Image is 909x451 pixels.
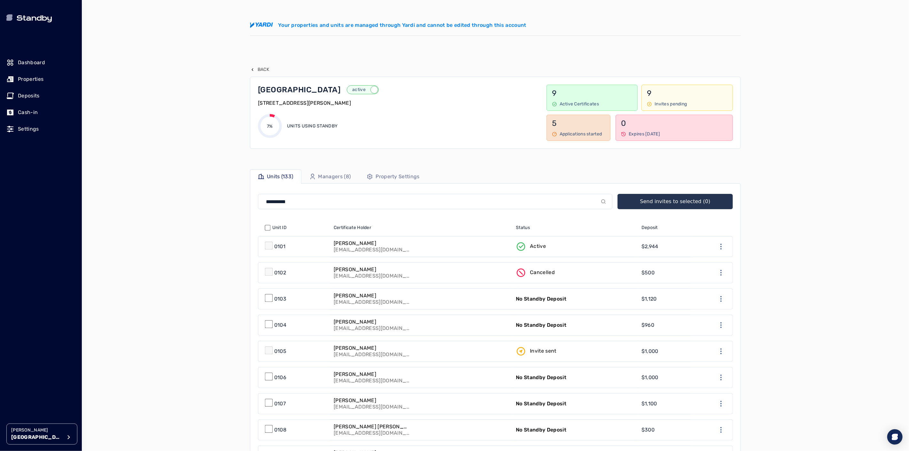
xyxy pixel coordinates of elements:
[347,85,379,94] button: active
[641,374,658,381] p: $1,000
[552,118,605,128] p: 5
[334,371,410,378] p: [PERSON_NAME]
[11,427,62,433] p: [PERSON_NAME]
[274,348,286,355] p: 0105
[301,169,359,184] a: Managers (8)
[334,397,410,404] p: [PERSON_NAME]
[516,400,566,408] p: No Standby Deposit
[287,123,338,129] p: Units using Standby
[330,315,512,335] a: [PERSON_NAME][EMAIL_ADDRESS][DOMAIN_NAME]
[274,243,285,250] p: 0101
[641,243,658,250] p: $2,944
[330,263,512,283] a: [PERSON_NAME][EMAIL_ADDRESS][DOMAIN_NAME]
[512,289,638,309] a: No Standby Deposit
[641,321,654,329] p: $960
[560,101,599,107] p: Active Certificates
[512,367,638,388] a: No Standby Deposit
[516,374,566,381] p: No Standby Deposit
[516,321,566,329] p: No Standby Deposit
[6,122,75,136] a: Settings
[258,263,330,283] a: 0102
[512,420,638,440] a: No Standby Deposit
[334,351,410,358] p: [EMAIL_ADDRESS][DOMAIN_NAME]
[334,293,410,299] p: [PERSON_NAME]
[330,420,512,440] a: [PERSON_NAME] [PERSON_NAME][EMAIL_ADDRESS][DOMAIN_NAME]
[330,236,512,257] a: [PERSON_NAME][EMAIL_ADDRESS][DOMAIN_NAME]
[560,131,602,137] p: Applications started
[638,289,691,309] a: $1,120
[887,429,903,445] div: Open Intercom Messenger
[274,269,286,277] p: 0102
[621,118,727,128] p: 0
[330,367,512,388] a: [PERSON_NAME][EMAIL_ADDRESS][DOMAIN_NAME]
[641,348,658,355] p: $1,000
[11,433,62,441] p: [GEOGRAPHIC_DATA]
[258,99,351,107] p: [STREET_ADDRESS][PERSON_NAME]
[334,430,410,436] p: [EMAIL_ADDRESS][DOMAIN_NAME]
[267,173,293,180] p: Units (133)
[334,247,410,253] p: [EMAIL_ADDRESS][DOMAIN_NAME]
[641,295,657,303] p: $1,120
[334,345,410,351] p: [PERSON_NAME]
[258,420,330,440] a: 0108
[334,378,410,384] p: [EMAIL_ADDRESS][DOMAIN_NAME]
[334,273,410,279] p: [EMAIL_ADDRESS][DOMAIN_NAME]
[258,315,330,335] a: 0104
[376,173,419,180] p: Property Settings
[274,295,286,303] p: 0103
[258,341,330,362] a: 0105
[334,299,410,305] p: [EMAIL_ADDRESS][DOMAIN_NAME]
[530,242,546,250] p: Active
[258,66,269,73] p: Back
[6,72,75,86] a: Properties
[638,367,691,388] a: $1,000
[359,169,427,184] a: Property Settings
[530,269,555,276] p: Cancelled
[629,131,660,137] p: Expires [DATE]
[334,266,410,273] p: [PERSON_NAME]
[258,289,330,309] a: 0103
[638,341,691,362] a: $1,000
[347,87,370,93] p: active
[516,295,566,303] p: No Standby Deposit
[267,123,273,130] p: 7%
[512,394,638,414] a: No Standby Deposit
[258,394,330,414] a: 0107
[274,400,286,408] p: 0107
[647,88,727,98] p: 9
[641,225,658,231] span: Deposit
[250,22,273,28] img: yardi
[638,420,691,440] a: $300
[330,341,512,362] a: [PERSON_NAME][EMAIL_ADDRESS][DOMAIN_NAME]
[516,225,530,231] span: Status
[6,89,75,103] a: Deposits
[512,263,638,283] a: Cancelled
[258,85,538,95] a: [GEOGRAPHIC_DATA]active
[655,101,687,107] p: Invites pending
[278,21,526,29] p: Your properties and units are managed through Yardi and cannot be edited through this account
[18,92,40,100] p: Deposits
[18,125,39,133] p: Settings
[18,75,43,83] p: Properties
[330,289,512,309] a: [PERSON_NAME][EMAIL_ADDRESS][DOMAIN_NAME]
[641,426,655,434] p: $300
[258,85,340,95] p: [GEOGRAPHIC_DATA]
[250,66,269,73] button: Back
[334,225,371,231] span: Certificate Holder
[274,321,286,329] p: 0104
[250,169,301,184] a: Units (133)
[258,236,330,257] a: 0101
[334,404,410,410] p: [EMAIL_ADDRESS][DOMAIN_NAME]
[334,424,410,430] p: [PERSON_NAME] [PERSON_NAME]
[334,325,410,332] p: [EMAIL_ADDRESS][DOMAIN_NAME]
[641,400,657,408] p: $1,100
[6,56,75,70] a: Dashboard
[552,88,633,98] p: 9
[318,173,351,180] p: Managers (8)
[274,374,286,381] p: 0106
[272,225,287,231] span: Unit ID
[516,426,566,434] p: No Standby Deposit
[334,240,410,247] p: [PERSON_NAME]
[334,319,410,325] p: [PERSON_NAME]
[330,394,512,414] a: [PERSON_NAME][EMAIL_ADDRESS][DOMAIN_NAME]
